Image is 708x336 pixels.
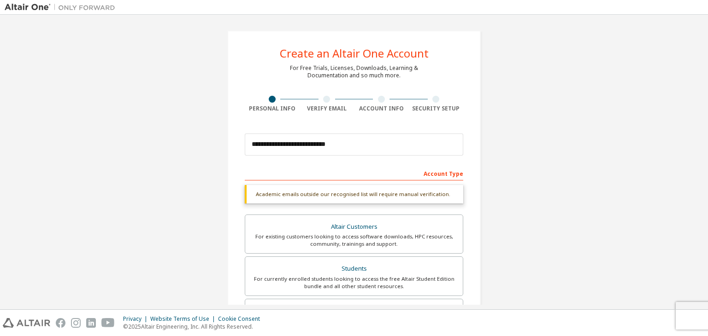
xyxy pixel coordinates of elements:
div: Website Terms of Use [150,315,218,323]
div: Account Type [245,166,463,180]
div: For Free Trials, Licenses, Downloads, Learning & Documentation and so much more. [290,64,418,79]
img: altair_logo.svg [3,318,50,328]
div: Account Info [354,105,409,112]
div: For currently enrolled students looking to access the free Altair Student Edition bundle and all ... [251,275,457,290]
img: youtube.svg [101,318,115,328]
div: Cookie Consent [218,315,265,323]
div: Create an Altair One Account [280,48,429,59]
div: Verify Email [300,105,354,112]
div: Privacy [123,315,150,323]
img: facebook.svg [56,318,65,328]
p: © 2025 Altair Engineering, Inc. All Rights Reserved. [123,323,265,330]
div: Academic emails outside our recognised list will require manual verification. [245,185,463,203]
div: Security Setup [409,105,464,112]
img: instagram.svg [71,318,81,328]
div: Personal Info [245,105,300,112]
img: linkedin.svg [86,318,96,328]
div: Students [251,262,457,275]
div: Altair Customers [251,220,457,233]
img: Altair One [5,3,120,12]
div: For existing customers looking to access software downloads, HPC resources, community, trainings ... [251,233,457,248]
